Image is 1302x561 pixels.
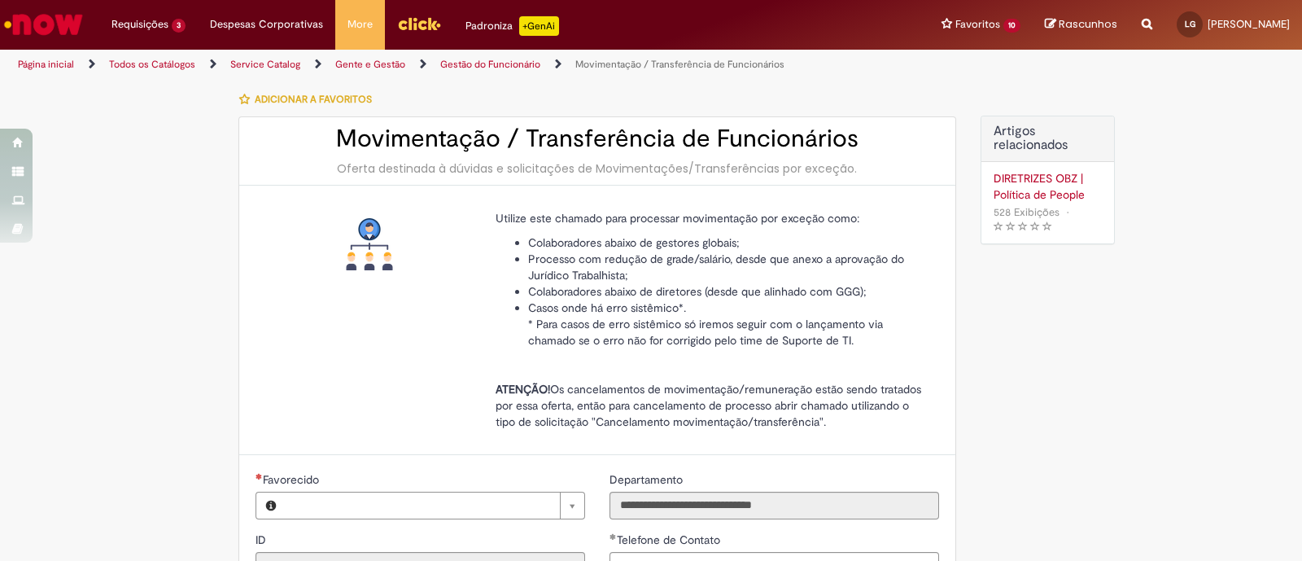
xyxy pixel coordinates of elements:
h3: Artigos relacionados [994,125,1102,153]
span: Necessários - Favorecido [263,472,322,487]
span: Necessários [256,473,263,480]
span: More [347,16,373,33]
span: Processo com redução de grade/salário, desde que anexo a aprovação do Jurídico Trabalhista; [528,252,904,283]
span: Os cancelamentos de movimentação/remuneração estão sendo tratados por essa oferta, então para can... [496,382,921,429]
a: Gestão do Funcionário [440,58,540,71]
span: Colaboradores abaixo de diretores (desde que alinhado com GGG); [528,284,867,299]
span: Requisições [111,16,168,33]
span: Rascunhos [1059,16,1117,32]
span: Despesas Corporativas [210,16,323,33]
input: Departamento [609,492,939,519]
span: Telefone de Contato [617,533,723,547]
a: Página inicial [18,58,74,71]
span: Somente leitura - Departamento [609,472,686,487]
div: Padroniza [465,16,559,36]
label: Somente leitura - ID [256,532,269,548]
span: [PERSON_NAME] [1208,17,1290,31]
a: Limpar campo Favorecido [286,493,584,519]
a: DIRETRIZES OBZ | Política de People [994,170,1102,203]
img: Movimentação / Transferência de Funcionários [343,218,395,270]
a: Rascunhos [1045,17,1117,33]
span: 528 Exibições [994,205,1060,219]
button: Favorecido, Visualizar este registro [256,493,286,519]
span: * Para casos de erro sistêmico só iremos seguir com o lançamento via chamado se o erro não for co... [528,317,883,348]
ul: Trilhas de página [12,50,856,80]
a: Todos os Catálogos [109,58,195,71]
span: Colaboradores abaixo de gestores globais; [528,235,740,250]
span: LG [1185,19,1195,29]
span: Casos onde há erro sistêmico*. [528,300,686,315]
img: click_logo_yellow_360x200.png [397,11,441,36]
a: Movimentação / Transferência de Funcionários [575,58,784,71]
h2: Movimentação / Transferência de Funcionários [256,125,939,152]
a: Gente e Gestão [335,58,405,71]
span: Favoritos [955,16,1000,33]
span: Utilize este chamado para processar movimentação por exceção como: [496,211,859,226]
button: Adicionar a Favoritos [238,82,381,116]
p: +GenAi [519,16,559,36]
span: • [1063,201,1073,223]
label: Somente leitura - Departamento [609,471,686,488]
span: Adicionar a Favoritos [255,93,372,106]
img: ServiceNow [2,8,85,41]
div: Oferta destinada à dúvidas e solicitações de Movimentações/Transferências por exceção. [256,160,939,177]
span: 10 [1003,19,1020,33]
span: Obrigatório Preenchido [609,533,617,540]
a: Service Catalog [230,58,300,71]
strong: ATENÇÃO! [496,382,550,397]
span: 3 [172,19,186,33]
span: Somente leitura - ID [256,533,269,547]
